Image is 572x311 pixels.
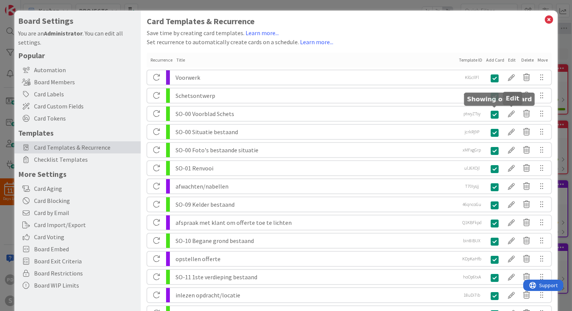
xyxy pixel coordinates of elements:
[538,57,548,63] div: Move
[176,215,456,230] div: afspraak met klant om offerte toe te lichten
[34,257,137,266] span: Board Exit Criteria
[459,143,485,157] div: xMFxgGrp
[34,208,137,217] span: Card by Email
[300,38,333,46] a: Learn more...
[44,29,82,37] b: Administrator
[176,252,456,266] div: opstellen offerte
[459,197,485,212] div: 46qncoGu
[176,107,456,121] div: SO-00 Voorblad Schets
[147,28,552,37] div: Save time by creating card templates.
[486,57,504,63] div: Add Card
[459,270,485,284] div: hoOp6txA
[176,161,456,175] div: SO-01 Renvooi
[34,244,137,254] span: Board Embed
[459,70,485,85] div: KlGcIlFl
[459,252,485,266] div: KDpKaHfb
[14,64,141,76] div: Automation
[18,29,137,47] div: You are an . You can edit all settings.
[176,57,455,63] div: Title
[16,1,34,10] span: Support
[14,76,141,88] div: Board Members
[34,114,137,123] span: Card Tokens
[34,143,137,152] span: Card Templates & Recurrence
[508,57,518,63] div: Edit
[176,125,456,139] div: SO-00 Situatie bestaand
[459,88,485,103] div: ThuDIdlc
[18,51,137,60] h5: Popular
[459,288,485,302] div: 18uDi7ib
[14,195,141,207] div: Card Blocking
[459,215,485,230] div: Q1KBFkpd
[18,16,137,26] h4: Board Settings
[176,234,456,248] div: SO-10 Begane grond bestaand
[34,269,137,278] span: Board Restrictions
[506,95,519,102] h5: Edit
[176,70,456,85] div: Voorwerk
[459,161,485,175] div: ulJ6XOjl
[176,88,456,103] div: Schetsontwerp
[459,107,485,121] div: ptwyZTsy
[34,232,137,241] span: Card Voting
[14,279,141,291] div: Board WIP Limits
[246,29,279,37] a: Learn more...
[459,234,485,248] div: bin8iBUX
[521,57,534,63] div: Delete
[151,57,173,63] div: Recurrence
[14,88,141,100] div: Card Labels
[14,183,141,195] div: Card Aging
[467,96,532,103] h5: Showing on + Card
[459,125,485,139] div: jcrkRj9P
[34,155,137,164] span: Checklist Templates
[176,143,456,157] div: SO-00 Foto's bestaande situatie
[147,37,552,46] div: Set recurrence to automatically create cards on a schedule.
[18,169,137,179] h5: More Settings
[147,17,552,26] h1: Card Templates & Recurrence
[176,288,456,302] div: inlezen opdracht/locatie
[459,57,482,63] div: Template ID
[176,179,456,193] div: afwachten/nabellen
[34,102,137,111] span: Card Custom Fields
[459,179,485,193] div: T70Iysjj
[14,219,141,231] div: Card Import/Export
[176,197,456,212] div: SO-09 Kelder bestaand
[18,128,137,138] h5: Templates
[176,270,456,284] div: SO-11 1ste verdieping bestaand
